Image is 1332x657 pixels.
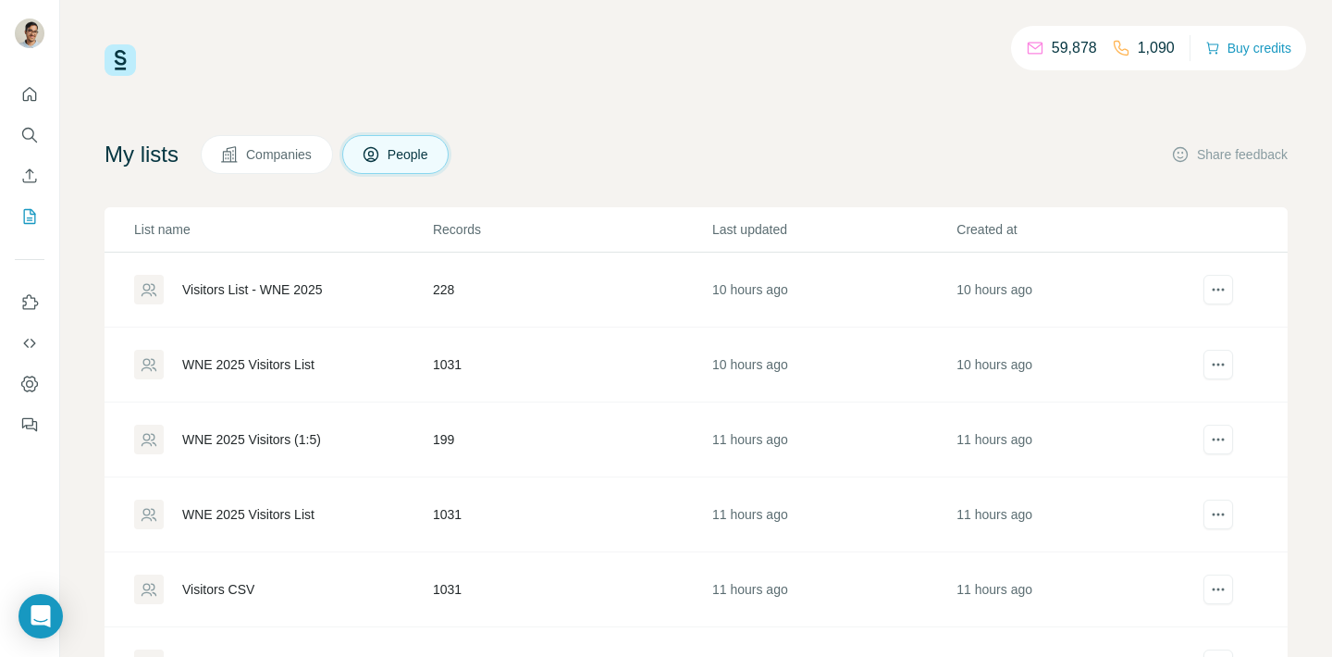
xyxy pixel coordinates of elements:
[1205,35,1291,61] button: Buy credits
[432,403,711,477] td: 199
[182,580,254,599] div: Visitors CSV
[246,145,314,164] span: Companies
[1203,350,1233,379] button: actions
[711,403,956,477] td: 11 hours ago
[1203,500,1233,529] button: actions
[432,253,711,328] td: 228
[15,408,44,441] button: Feedback
[1203,275,1233,304] button: actions
[956,328,1200,403] td: 10 hours ago
[15,19,44,48] img: Avatar
[15,367,44,401] button: Dashboard
[15,78,44,111] button: Quick start
[432,328,711,403] td: 1031
[711,552,956,627] td: 11 hours ago
[711,328,956,403] td: 10 hours ago
[105,140,179,169] h4: My lists
[956,403,1200,477] td: 11 hours ago
[182,505,314,524] div: WNE 2025 Visitors List
[432,552,711,627] td: 1031
[956,220,1199,239] p: Created at
[712,220,955,239] p: Last updated
[15,327,44,360] button: Use Surfe API
[18,594,63,638] div: Open Intercom Messenger
[433,220,710,239] p: Records
[1203,575,1233,604] button: actions
[1171,145,1288,164] button: Share feedback
[15,118,44,152] button: Search
[15,286,44,319] button: Use Surfe on LinkedIn
[182,280,322,299] div: Visitors List - WNE 2025
[711,477,956,552] td: 11 hours ago
[432,477,711,552] td: 1031
[956,552,1200,627] td: 11 hours ago
[15,200,44,233] button: My lists
[15,159,44,192] button: Enrich CSV
[711,253,956,328] td: 10 hours ago
[1138,37,1175,59] p: 1,090
[134,220,431,239] p: List name
[956,253,1200,328] td: 10 hours ago
[182,430,321,449] div: WNE 2025 Visitors (1:5)
[1203,425,1233,454] button: actions
[956,477,1200,552] td: 11 hours ago
[182,355,314,374] div: WNE 2025 Visitors List
[388,145,430,164] span: People
[1052,37,1097,59] p: 59,878
[105,44,136,76] img: Surfe Logo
